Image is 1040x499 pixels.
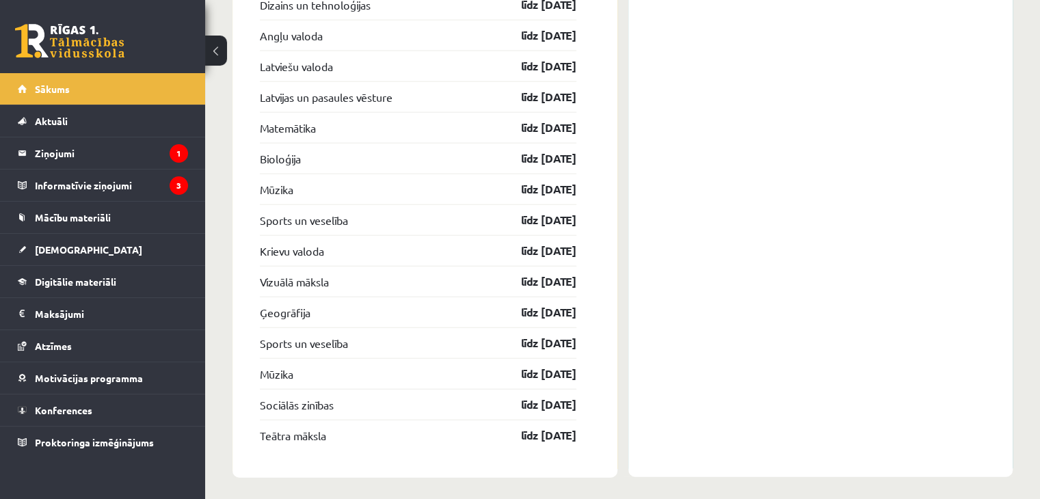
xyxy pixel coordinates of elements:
[260,150,301,167] a: Bioloģija
[497,58,576,75] a: līdz [DATE]
[260,89,392,105] a: Latvijas un pasaules vēsture
[170,176,188,195] i: 3
[260,304,310,321] a: Ģeogrāfija
[35,275,116,288] span: Digitālie materiāli
[18,202,188,233] a: Mācību materiāli
[497,304,576,321] a: līdz [DATE]
[260,181,293,198] a: Mūzika
[497,120,576,136] a: līdz [DATE]
[35,298,188,329] legend: Maksājumi
[260,427,326,444] a: Teātra māksla
[260,396,334,413] a: Sociālās zinības
[35,404,92,416] span: Konferences
[260,58,333,75] a: Latviešu valoda
[497,212,576,228] a: līdz [DATE]
[497,273,576,290] a: līdz [DATE]
[35,340,72,352] span: Atzīmes
[497,181,576,198] a: līdz [DATE]
[35,170,188,201] legend: Informatīvie ziņojumi
[497,89,576,105] a: līdz [DATE]
[260,243,324,259] a: Krievu valoda
[18,330,188,362] a: Atzīmes
[260,27,323,44] a: Angļu valoda
[18,170,188,201] a: Informatīvie ziņojumi3
[497,396,576,413] a: līdz [DATE]
[497,27,576,44] a: līdz [DATE]
[18,234,188,265] a: [DEMOGRAPHIC_DATA]
[18,427,188,458] a: Proktoringa izmēģinājums
[35,137,188,169] legend: Ziņojumi
[497,366,576,382] a: līdz [DATE]
[497,427,576,444] a: līdz [DATE]
[35,211,111,224] span: Mācību materiāli
[18,73,188,105] a: Sākums
[18,394,188,426] a: Konferences
[18,105,188,137] a: Aktuāli
[260,212,348,228] a: Sports un veselība
[18,362,188,394] a: Motivācijas programma
[18,266,188,297] a: Digitālie materiāli
[35,115,68,127] span: Aktuāli
[260,273,329,290] a: Vizuālā māksla
[35,436,154,448] span: Proktoringa izmēģinājums
[18,137,188,169] a: Ziņojumi1
[497,150,576,167] a: līdz [DATE]
[35,372,143,384] span: Motivācijas programma
[260,120,316,136] a: Matemātika
[15,24,124,58] a: Rīgas 1. Tālmācības vidusskola
[35,243,142,256] span: [DEMOGRAPHIC_DATA]
[18,298,188,329] a: Maksājumi
[260,366,293,382] a: Mūzika
[170,144,188,163] i: 1
[260,335,348,351] a: Sports un veselība
[35,83,70,95] span: Sākums
[497,335,576,351] a: līdz [DATE]
[497,243,576,259] a: līdz [DATE]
